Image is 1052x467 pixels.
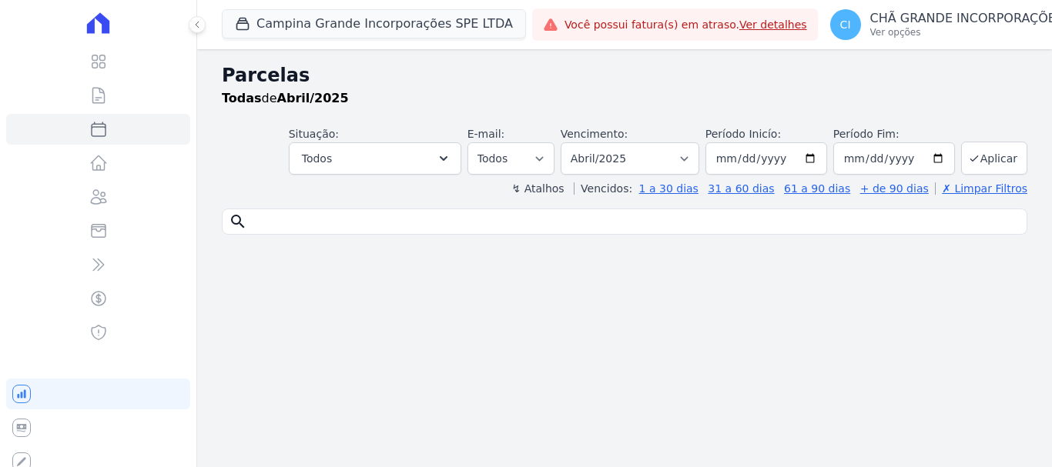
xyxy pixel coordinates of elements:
[277,91,349,105] strong: Abril/2025
[222,9,526,38] button: Campina Grande Incorporações SPE LTDA
[833,126,955,142] label: Período Fim:
[739,18,807,31] a: Ver detalhes
[705,128,781,140] label: Período Inicío:
[639,182,699,195] a: 1 a 30 dias
[222,91,262,105] strong: Todas
[511,182,564,195] label: ↯ Atalhos
[289,142,461,175] button: Todos
[860,182,929,195] a: + de 90 dias
[467,128,505,140] label: E-mail:
[574,182,632,195] label: Vencidos:
[302,149,332,168] span: Todos
[840,19,851,30] span: CI
[222,89,349,108] p: de
[561,128,628,140] label: Vencimento:
[784,182,850,195] a: 61 a 90 dias
[708,182,774,195] a: 31 a 60 dias
[229,212,247,231] i: search
[935,182,1027,195] a: ✗ Limpar Filtros
[565,17,807,33] span: Você possui fatura(s) em atraso.
[222,62,1027,89] h2: Parcelas
[961,142,1027,175] button: Aplicar
[289,128,339,140] label: Situação:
